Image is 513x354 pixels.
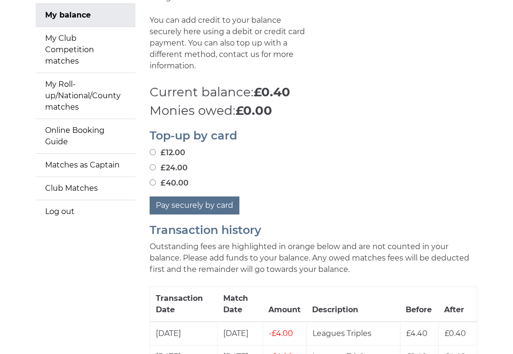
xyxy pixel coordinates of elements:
[36,27,135,73] a: My Club Competition matches
[269,329,293,338] span: £4.00
[254,84,290,100] strong: £0.40
[36,177,135,200] a: Club Matches
[438,287,477,322] th: After
[150,177,189,189] label: £40.00
[218,322,263,345] td: [DATE]
[150,179,156,186] input: £40.00
[150,224,477,236] h2: Transaction history
[406,329,427,338] span: £4.40
[36,4,135,27] a: My balance
[150,162,188,174] label: £24.00
[36,73,135,119] a: My Roll-up/National/County matches
[306,322,400,345] td: Leagues Triples
[445,329,466,338] span: £0.40
[150,147,185,158] label: £12.00
[236,103,272,118] strong: £0.00
[306,287,400,322] th: Description
[150,83,477,102] p: Current balance:
[36,154,135,177] a: Matches as Captain
[150,130,477,142] h2: Top-up by card
[36,119,135,153] a: Online Booking Guide
[150,287,218,322] th: Transaction Date
[150,241,477,275] p: Outstanding fees are highlighted in orange below and are not counted in your balance. Please add ...
[150,149,156,155] input: £12.00
[263,287,306,322] th: Amount
[150,196,239,214] button: Pay securely by card
[150,322,218,345] td: [DATE]
[36,200,135,223] a: Log out
[400,287,438,322] th: Before
[218,287,263,322] th: Match Date
[150,164,156,170] input: £24.00
[150,102,477,120] p: Monies owed:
